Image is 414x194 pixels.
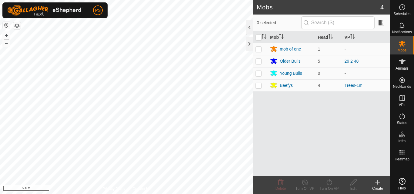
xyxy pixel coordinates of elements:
[398,139,406,143] span: Infra
[132,186,150,192] a: Contact Us
[95,7,101,14] span: PS
[341,186,366,191] div: Edit
[345,59,359,64] a: 29 2 48
[280,70,302,77] div: Young Bulls
[345,83,362,88] a: Trees-1m
[3,32,10,39] button: +
[316,31,342,43] th: Head
[7,5,83,16] img: Gallagher Logo
[395,157,409,161] span: Heatmap
[268,31,315,43] th: Mob
[342,43,390,55] td: -
[393,85,411,88] span: Neckbands
[342,67,390,79] td: -
[103,186,125,192] a: Privacy Policy
[262,35,266,40] p-sorticon: Activate to sort
[3,22,10,29] button: Reset Map
[257,20,301,26] span: 0 selected
[328,35,333,40] p-sorticon: Activate to sort
[318,83,320,88] span: 4
[390,176,414,192] a: Help
[293,186,317,191] div: Turn Off VP
[318,59,320,64] span: 5
[280,58,300,64] div: Older Bulls
[396,67,409,70] span: Animals
[318,47,320,51] span: 1
[399,103,405,107] span: VPs
[318,71,320,76] span: 0
[366,186,390,191] div: Create
[280,82,293,89] div: Beefys
[13,22,21,29] button: Map Layers
[350,35,355,40] p-sorticon: Activate to sort
[392,30,412,34] span: Notifications
[279,35,284,40] p-sorticon: Activate to sort
[257,4,380,11] h2: Mobs
[342,31,390,43] th: VP
[317,186,341,191] div: Turn On VP
[397,121,407,125] span: Status
[3,40,10,47] button: –
[280,46,301,52] div: mob of one
[275,186,286,191] span: Delete
[393,12,410,16] span: Schedules
[398,186,406,190] span: Help
[380,3,384,12] span: 4
[301,16,375,29] input: Search (S)
[398,48,406,52] span: Mobs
